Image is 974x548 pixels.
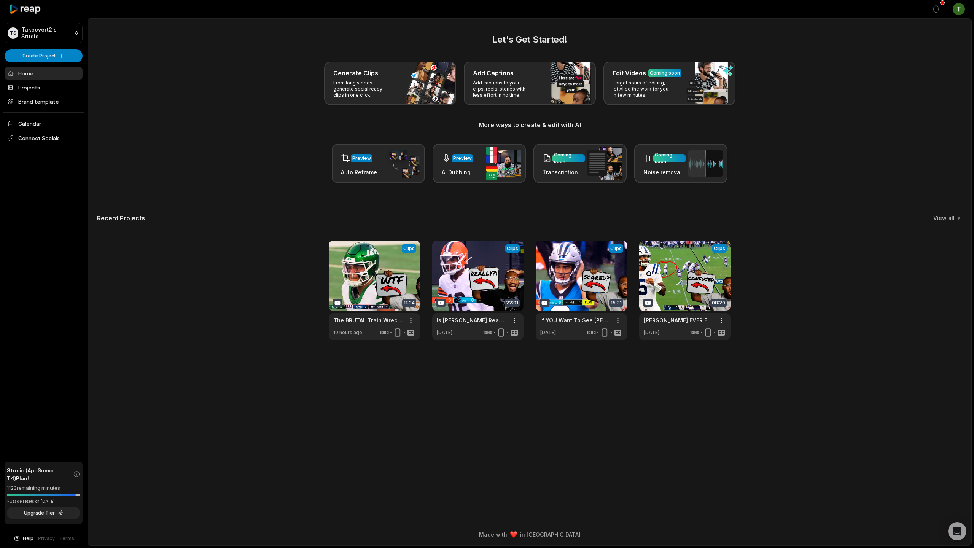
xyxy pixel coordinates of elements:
span: Studio (AppSumo T4) Plan! [7,466,73,482]
div: Open Intercom Messenger [948,522,966,540]
a: Is [PERSON_NAME] Ready? This TRUTHFUL Analysis Separates Hype From Reality [437,316,507,324]
span: Connect Socials [5,131,83,145]
h2: Let's Get Started! [97,33,962,46]
h3: Edit Videos [613,68,646,78]
a: The BRUTAL Train Wreck Of [PERSON_NAME] And Jets Offense [333,316,403,324]
a: Privacy [38,535,55,542]
div: Preview [352,155,371,162]
a: Calendar [5,117,83,130]
h3: AI Dubbing [442,168,473,176]
a: Terms [59,535,74,542]
a: Projects [5,81,83,94]
div: Preview [453,155,472,162]
h2: Recent Projects [97,214,145,222]
h3: Generate Clips [333,68,378,78]
a: Home [5,67,83,80]
button: Help [13,535,33,542]
div: Made with in [GEOGRAPHIC_DATA] [95,530,964,538]
div: 1123 remaining minutes [7,484,80,492]
div: Coming soon [650,70,680,76]
img: transcription.png [587,147,622,180]
h3: Noise removal [643,168,686,176]
img: auto_reframe.png [385,149,420,178]
img: ai_dubbing.png [486,147,521,180]
div: *Usage resets on [DATE] [7,499,80,504]
h3: Add Captions [473,68,514,78]
button: Create Project [5,49,83,62]
span: Help [23,535,33,542]
p: Takeovert2's Studio [21,26,70,40]
img: noise_removal.png [688,150,723,177]
p: Add captions to your clips, reels, stories with less effort in no time. [473,80,532,98]
div: TS [8,27,18,39]
h3: Auto Reframe [341,168,377,176]
a: If YOU Want To See [PERSON_NAME] UNLEASHED - He MUST Stop Playing It SAFE! [540,316,610,324]
button: Upgrade Tier [7,507,80,519]
a: [PERSON_NAME] EVER Figure it out as a NFL QB? [644,316,714,324]
div: Coming soon [655,151,684,165]
a: View all [933,214,955,222]
p: Forget hours of editing, let AI do the work for you in few minutes. [613,80,672,98]
p: From long videos generate social ready clips in one click. [333,80,392,98]
a: Brand template [5,95,83,108]
h3: More ways to create & edit with AI [97,120,962,129]
h3: Transcription [543,168,585,176]
img: heart emoji [510,531,517,538]
div: Coming soon [554,151,583,165]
